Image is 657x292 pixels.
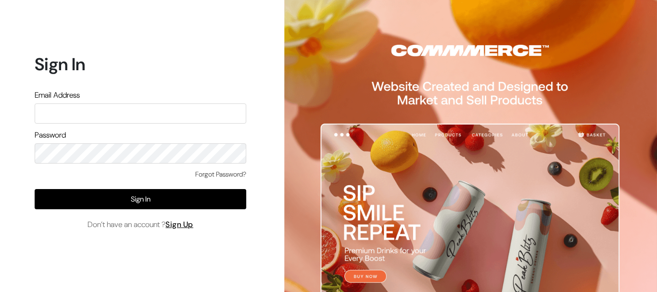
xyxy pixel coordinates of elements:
[195,169,246,179] a: Forgot Password?
[88,219,193,230] span: Don’t have an account ?
[35,129,66,141] label: Password
[35,54,246,75] h1: Sign In
[35,189,246,209] button: Sign In
[165,219,193,229] a: Sign Up
[35,89,80,101] label: Email Address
